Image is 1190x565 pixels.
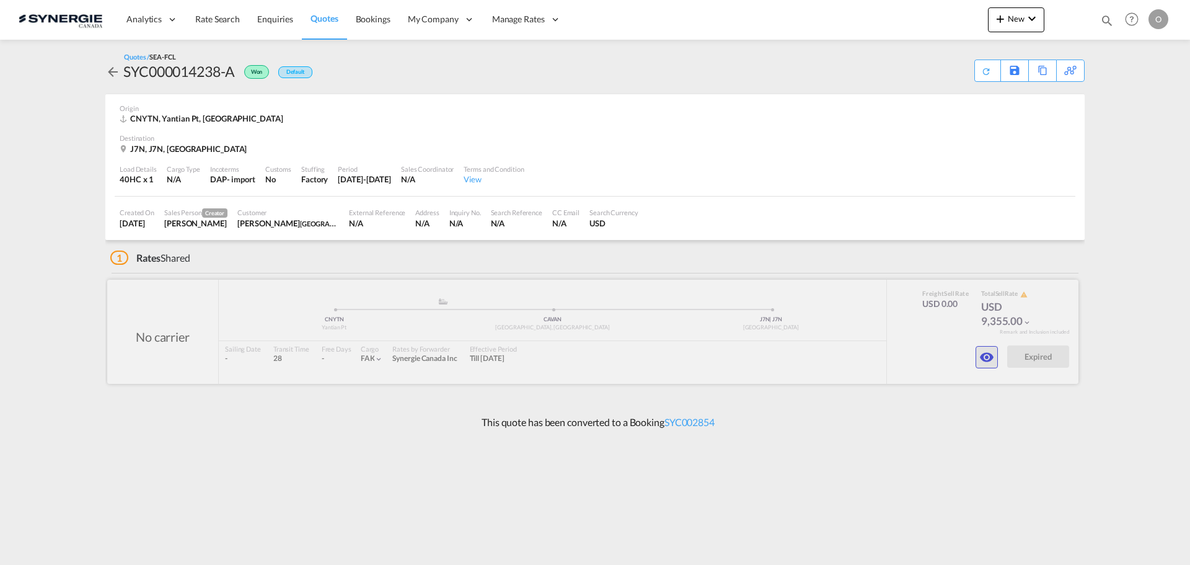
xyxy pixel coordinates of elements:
div: Pablo Gomez Saldarriaga [164,218,227,229]
div: USD [589,218,638,229]
div: MICHELLE GOYETTE [237,218,339,229]
md-icon: icon-plus 400-fg [993,11,1008,26]
span: Analytics [126,13,162,25]
div: Won [235,61,272,81]
span: New [993,14,1039,24]
span: My Company [408,13,459,25]
div: Period [338,164,391,174]
div: Save As Template [1001,60,1028,81]
span: 1 [110,251,128,265]
div: O [1148,9,1168,29]
div: Sales Person [164,208,227,218]
div: Address [415,208,439,217]
span: Help [1121,9,1142,30]
span: Quotes [311,13,338,24]
div: N/A [167,174,200,185]
div: Search Reference [491,208,542,217]
span: Rates [136,252,161,264]
div: Help [1121,9,1148,31]
div: J7N, J7N, Canada [120,143,250,154]
md-icon: icon-arrow-left [105,65,120,79]
div: 40HC x 1 [120,174,157,185]
div: Search Currency [589,208,638,217]
div: Customs [265,164,291,174]
div: SYC000014238-A [123,61,235,81]
div: - import [227,174,255,185]
span: SEA-FCL [149,53,175,61]
span: Won [251,68,266,80]
div: Quotes /SEA-FCL [124,52,176,61]
div: Created On [120,208,154,217]
div: No [265,174,291,185]
a: SYC002854 [664,416,715,428]
md-icon: icon-eye [979,350,994,365]
div: Destination [120,133,1070,143]
md-icon: icon-magnify [1100,14,1114,27]
div: N/A [415,218,439,229]
span: Rate Search [195,14,240,24]
div: Factory Stuffing [301,174,328,185]
div: CNYTN, Yantian Pt, Asia Pacific [120,113,286,124]
span: Enquiries [257,14,293,24]
span: [GEOGRAPHIC_DATA] [300,218,367,228]
p: This quote has been converted to a Booking [475,416,715,429]
div: DAP [210,174,227,185]
div: icon-magnify [1100,14,1114,32]
div: Default [278,66,312,78]
img: 1f56c880d42311ef80fc7dca854c8e59.png [19,6,102,33]
div: N/A [401,174,454,185]
md-icon: icon-chevron-down [1025,11,1039,26]
div: External Reference [349,208,405,217]
button: icon-eye [976,346,998,368]
button: icon-plus 400-fgNewicon-chevron-down [988,7,1044,32]
md-icon: icon-refresh [981,66,991,76]
span: Bookings [356,14,390,24]
div: Origin [120,104,1070,113]
span: Creator [202,208,227,218]
span: CNYTN, Yantian Pt, [GEOGRAPHIC_DATA] [130,113,283,123]
div: Sales Coordinator [401,164,454,174]
div: 20 Sep 2025 [338,174,391,185]
div: N/A [449,218,481,229]
div: Quote PDF is not available at this time [981,60,994,76]
div: N/A [552,218,580,229]
span: Manage Rates [492,13,545,25]
div: 21 Aug 2025 [120,218,154,229]
div: Cargo Type [167,164,200,174]
div: Shared [110,251,190,265]
div: Terms and Condition [464,164,524,174]
div: Customer [237,208,339,217]
div: Inquiry No. [449,208,481,217]
div: Stuffing [301,164,328,174]
div: Incoterms [210,164,255,174]
div: View [464,174,524,185]
div: icon-arrow-left [105,61,123,81]
div: N/A [349,218,405,229]
div: CC Email [552,208,580,217]
div: N/A [491,218,542,229]
div: Load Details [120,164,157,174]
